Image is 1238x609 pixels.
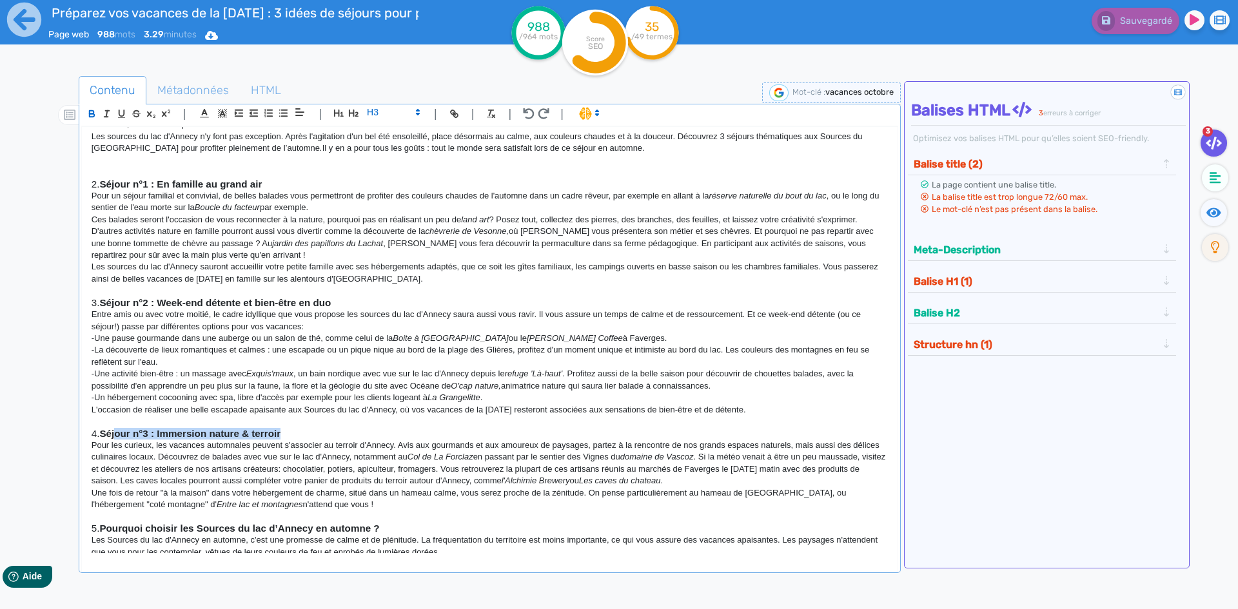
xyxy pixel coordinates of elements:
[910,334,1175,355] div: Structure hn (1)
[508,105,511,122] span: |
[92,428,888,440] h3: 4.
[645,19,659,34] tspan: 35
[427,392,480,402] em: La Grangelitte
[560,105,564,122] span: |
[241,73,291,108] span: HTML
[92,179,888,190] h3: 2.
[99,179,262,189] strong: Séjour n°1 : En famille au grand air
[471,105,475,122] span: |
[911,101,1186,120] h4: Balises HTML
[573,106,604,121] span: I.Assistant
[272,238,383,248] em: jardin des papillons du Lachat
[1043,109,1101,117] span: erreurs à corriger
[932,204,1097,214] span: Le mot-clé n’est pas présent dans la balise.
[825,87,894,97] span: vacances octobre
[910,153,1175,175] div: Balise title (2)
[92,309,888,333] p: Entre amis ou avec votre moitié, le cadre idyllique que vous propose les sources du lac d'Annecy ...
[769,84,789,101] img: google-serp-logo.png
[183,105,186,122] span: |
[92,392,888,403] p: -Un hébergement cocooning avec spa, libre d'accès par exemple pour les clients logeant à .
[434,105,437,122] span: |
[910,153,1161,175] button: Balise title (2)
[246,369,293,378] em: Exquis'maux
[92,333,888,344] p: -Une pause gourmande dans une auberge ou un salon de thé, comme celui de la ou le à Faverges.
[451,381,501,391] em: O'cap nature,
[92,440,888,487] p: Pour les curieux, les vacances automnales peuvent s'associer au terroir d'Annecy. Avis aux gourma...
[505,369,563,378] em: refuge 'Là-haut'
[519,32,558,41] tspan: /964 mots
[79,76,146,105] a: Contenu
[911,132,1186,144] div: Optimisez vos balises HTML pour qu’elles soient SEO-friendly.
[146,76,240,105] a: Métadonnées
[320,143,322,153] em: .
[910,239,1161,260] button: Meta-Description
[910,271,1175,292] div: Balise H1 (1)
[1092,8,1179,34] button: Sauvegardé
[92,297,888,309] h3: 3.
[620,452,694,461] em: domaine de Vascoz
[92,404,888,416] p: L'occasion de réaliser une belle escapade apaisante aux Sources du lac d'Annecy, où vos vacances ...
[792,87,825,97] span: Mot-clé :
[195,202,260,212] em: Boucle du facteur
[92,523,888,534] h3: 5.
[48,3,420,23] input: title
[910,334,1161,355] button: Structure hn (1)
[48,29,89,40] span: Page web
[147,73,239,108] span: Métadonnées
[631,32,673,41] tspan: /49 termes
[79,73,146,108] span: Contenu
[144,29,197,40] span: minutes
[910,239,1175,260] div: Meta-Description
[92,261,888,285] p: Les sources du lac d'Annecy sauront accueillir votre petite famille avec ses hébergements adaptés...
[92,534,888,558] p: Les Sources du lac d'Annecy en automne, c'est une promesse de calme et de plénitude. La fréquenta...
[99,523,379,534] strong: Pourquoi choisir les Sources du lac d’Annecy en automne ?
[217,499,303,509] em: Entre lac et montagnes
[910,271,1161,292] button: Balise H1 (1)
[527,19,550,34] tspan: 988
[910,302,1175,324] div: Balise H2
[319,105,322,122] span: |
[92,131,888,155] p: Les sources du lac d'Annecy n'y font pas exception. Après l'agitation d'un bel été ensoleillé, pl...
[461,215,489,224] em: land art
[527,333,623,343] em: [PERSON_NAME] Coffee
[1120,15,1172,26] span: Sauvegardé
[92,214,888,262] p: Ces balades seront l'occasion de vous reconnecter à la nature, pourquoi pas en réalisant un peu d...
[1203,126,1213,137] span: 3
[910,302,1161,324] button: Balise H2
[92,487,888,511] p: Une fois de retour "à la maison" dans votre hébergement de charme, situé dans un hameau calme, vo...
[932,180,1056,189] span: La page contient une balise title.
[932,192,1088,202] span: La balise title est trop longue 72/60 max.
[586,35,605,43] tspan: Score
[144,29,164,40] b: 3.29
[579,476,660,485] em: Les caves du chateau
[92,344,888,368] p: -La découverte de lieux romantiques et calmes : une escapade ou un pique nique au bord de la plag...
[588,41,603,51] tspan: SEO
[709,191,827,200] em: réserve naturelle du bout du lac
[1039,109,1043,117] span: 3
[92,368,888,392] p: -Une activité bien-être : un massage avec , un bain nordique avec vue sur le lac d'Annecy depuis ...
[97,29,135,40] span: mots
[97,29,115,40] b: 988
[240,76,292,105] a: HTML
[393,333,508,343] em: Boite à [GEOGRAPHIC_DATA]
[99,297,331,308] strong: Séjour n°2 : Week-end détente et bien-être en duo
[425,226,509,236] em: chèvrerie de Vesonne,
[99,428,280,439] strong: Séjour n°3 : Immersion nature & terroir
[92,190,888,214] p: Pour un séjour familial et convivial, de belles balades vous permettront de profiter des couleurs...
[502,476,570,485] em: l'Alchimie Brewery
[291,104,309,120] span: Aligment
[408,452,473,461] em: Col de La Forclaz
